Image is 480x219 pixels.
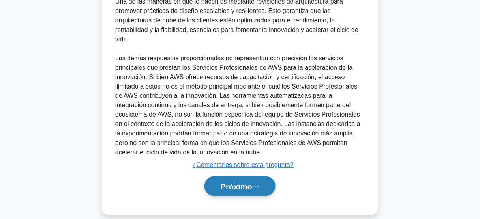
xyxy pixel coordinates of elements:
[221,182,252,191] font: Próximo
[115,55,360,156] font: Las demás respuestas proporcionadas no representan con precisión los servicios principales que pr...
[204,176,276,197] button: Próximo
[193,162,294,169] a: ¿Comentarios sobre esta pregunta?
